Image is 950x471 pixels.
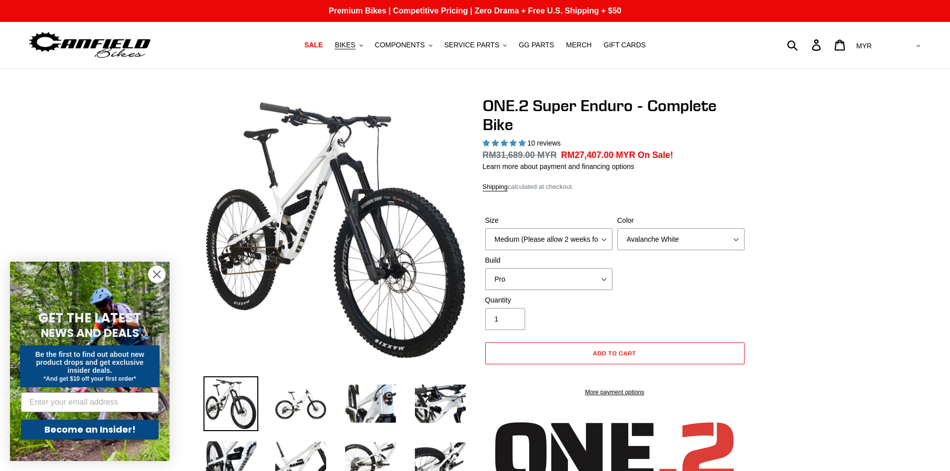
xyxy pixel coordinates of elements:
span: On Sale! [638,149,673,161]
span: 5.00 stars [483,139,528,147]
span: GG PARTS [519,41,554,49]
a: GIFT CARDS [598,38,651,52]
span: COMPONENTS [375,41,425,49]
span: 10 reviews [527,139,561,147]
label: Size [485,215,612,226]
div: calculated at checkout. [483,182,747,192]
img: Canfield Bikes [27,29,152,61]
label: Quantity [485,295,612,306]
h1: ONE.2 Super Enduro - Complete Bike [483,96,747,135]
s: RM31,689.00 MYR [483,150,557,160]
input: Search [792,34,818,56]
input: Enter your email address [21,392,159,412]
a: More payment options [485,388,745,397]
img: ONE.2 Super Enduro - Complete Bike [205,98,466,358]
span: *And get $10 off your first order* [43,375,136,382]
span: Be the first to find out about new product drops and get exclusive insider deals. [35,350,145,374]
img: Load image into Gallery viewer, ONE.2 Super Enduro - Complete Bike [273,376,328,431]
span: SALE [304,41,323,49]
span: Add to cart [593,349,636,357]
a: Learn more about payment and financing options [483,162,634,170]
img: Load image into Gallery viewer, ONE.2 Super Enduro - Complete Bike [413,376,468,431]
span: RM27,407.00 MYR [561,150,635,160]
span: SERVICE PARTS [444,41,499,49]
button: Close dialog [148,266,166,283]
span: NEWS AND DEALS [41,325,139,341]
a: Shipping [483,183,508,191]
img: Load image into Gallery viewer, ONE.2 Super Enduro - Complete Bike [203,376,258,431]
button: Become an Insider! [21,420,159,440]
span: GET THE LATEST [38,309,141,327]
button: SERVICE PARTS [439,38,512,52]
span: BIKES [335,41,355,49]
span: MERCH [566,41,591,49]
a: GG PARTS [514,38,559,52]
span: GIFT CARDS [603,41,646,49]
button: COMPONENTS [370,38,437,52]
a: MERCH [561,38,596,52]
label: Build [485,255,612,266]
label: Color [617,215,745,226]
button: Add to cart [485,342,745,364]
img: Load image into Gallery viewer, ONE.2 Super Enduro - Complete Bike [343,376,398,431]
a: SALE [299,38,328,52]
button: BIKES [330,38,368,52]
